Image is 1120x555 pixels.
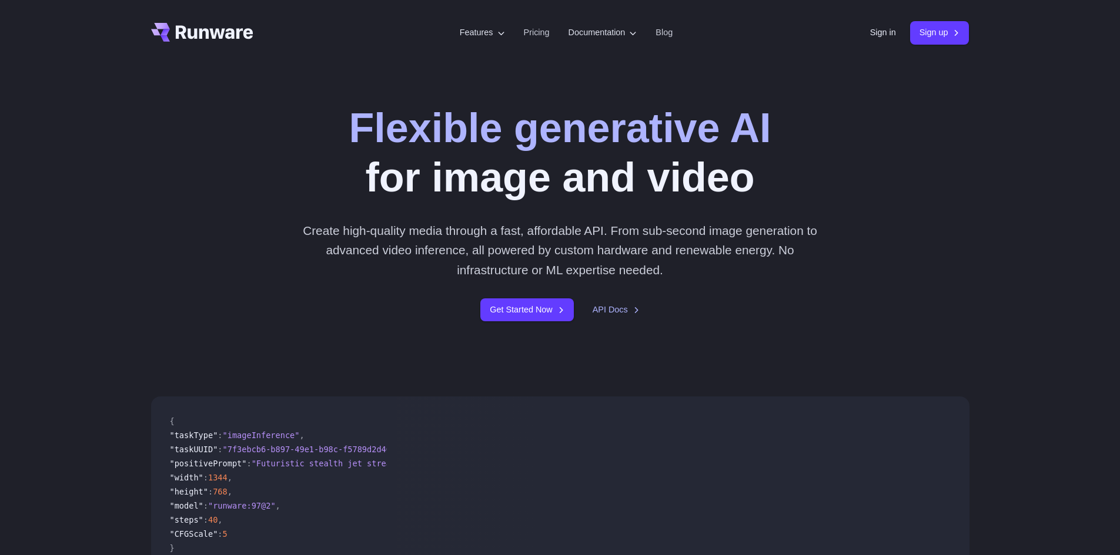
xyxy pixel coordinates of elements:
[151,23,253,42] a: Go to /
[870,26,896,39] a: Sign in
[524,26,550,39] a: Pricing
[349,105,771,151] strong: Flexible generative AI
[203,473,208,482] span: :
[170,501,203,510] span: "model"
[223,529,228,539] span: 5
[203,501,208,510] span: :
[170,459,247,468] span: "positivePrompt"
[170,529,218,539] span: "CFGScale"
[656,26,673,39] a: Blog
[213,487,228,496] span: 768
[298,221,822,280] p: Create high-quality media through a fast, affordable API. From sub-second image generation to adv...
[593,303,640,317] a: API Docs
[170,515,203,524] span: "steps"
[208,473,228,482] span: 1344
[569,26,637,39] label: Documentation
[218,529,222,539] span: :
[223,430,300,440] span: "imageInference"
[228,473,232,482] span: ,
[223,445,406,454] span: "7f3ebcb6-b897-49e1-b98c-f5789d2d40d7"
[228,487,232,496] span: ,
[218,430,222,440] span: :
[170,543,175,553] span: }
[170,416,175,426] span: {
[480,298,573,321] a: Get Started Now
[208,515,218,524] span: 40
[246,459,251,468] span: :
[170,473,203,482] span: "width"
[208,501,276,510] span: "runware:97@2"
[170,487,208,496] span: "height"
[208,487,213,496] span: :
[252,459,690,468] span: "Futuristic stealth jet streaking through a neon-lit cityscape with glowing purple exhaust"
[218,515,222,524] span: ,
[203,515,208,524] span: :
[276,501,280,510] span: ,
[460,26,505,39] label: Features
[170,445,218,454] span: "taskUUID"
[910,21,969,44] a: Sign up
[218,445,222,454] span: :
[349,103,771,202] h1: for image and video
[170,430,218,440] span: "taskType"
[299,430,304,440] span: ,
